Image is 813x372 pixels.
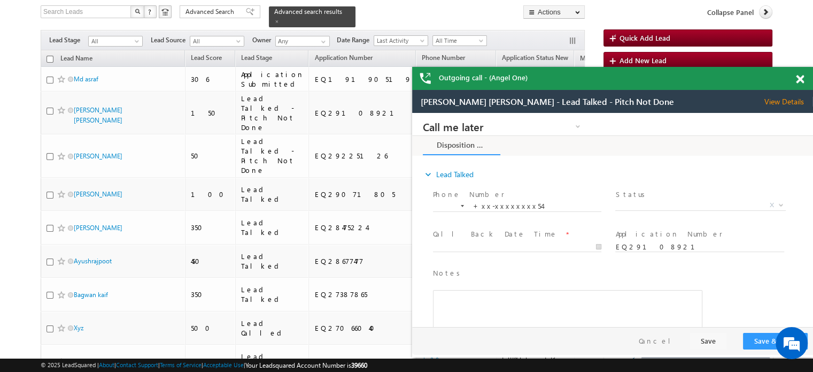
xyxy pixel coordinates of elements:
[11,52,61,71] a: expand_moreLead Talked
[241,252,304,271] div: Lead Talked
[314,290,411,299] div: EQ27387865
[236,52,277,66] a: Lead Stage
[245,361,367,369] span: Your Leadsquared Account Number is
[21,116,145,126] label: Call Back Date Time
[74,224,122,232] a: [PERSON_NAME]
[191,54,222,62] span: Lead Score
[74,190,122,198] a: [PERSON_NAME]
[314,356,411,366] div: EQ26094181
[620,33,670,42] span: Quick Add Lead
[191,290,230,299] div: 350
[99,361,114,368] a: About
[21,77,92,87] label: Phone Number
[203,116,310,126] label: Application Number
[160,361,202,368] a: Terms of Service
[241,94,304,132] div: Lead Talked - Pitch Not Done
[241,185,304,204] div: Lead Talked
[374,36,425,45] span: Last Activity
[374,35,428,46] a: Last Activity
[309,52,377,66] a: Application Number
[191,74,230,84] div: 306
[337,35,374,45] span: Date Range
[185,7,237,17] span: Advanced Search
[18,56,45,70] img: d_60004797649_company_0_60004797649
[203,77,236,87] label: Status
[580,54,616,62] span: Modified On
[191,108,230,118] div: 150
[151,35,190,45] span: Lead Source
[575,52,631,66] a: Modified On (sorted descending)
[252,35,275,45] span: Owner
[47,56,53,63] input: Check all records
[56,56,180,70] div: Leave a message
[11,9,147,18] span: Call me later
[191,256,230,266] div: 450
[144,5,157,18] button: ?
[620,56,667,65] span: Add New Lead
[74,324,83,332] a: Xyz
[275,36,330,47] input: Type to Search
[241,352,304,371] div: Lead Called
[241,136,304,175] div: Lead Talked - Pitch Not Done
[314,151,411,161] div: EQ29225126
[89,36,140,46] span: All
[422,54,465,62] span: Phone Number
[241,70,304,89] div: Application Submitted
[49,35,88,45] span: Lead Stage
[439,73,528,82] span: Outgoing call - (Angel One)
[116,361,158,368] a: Contact Support
[314,223,411,232] div: EQ28475224
[314,108,411,118] div: EQ29108921
[314,189,411,199] div: EQ29071805
[352,7,401,17] span: View Details
[190,36,244,47] a: All
[351,361,367,369] span: 39660
[74,257,112,265] a: Ayushrajpoot
[707,7,754,17] span: Collapse Panel
[11,23,88,42] a: Disposition Form
[11,7,171,19] a: Call me later
[432,35,487,46] a: All Time
[148,7,153,16] span: ?
[191,151,230,161] div: 50
[241,285,304,304] div: Lead Talked
[21,177,290,237] div: Rich Text Editor, 40788eee-0fb2-11ec-a811-0adc8a9d82c2__tab1__section1__Notes__Lead__0_lsq-form-m...
[41,360,367,370] span: © 2025 LeadSquared | | | | |
[190,36,241,46] span: All
[14,99,195,282] textarea: Type your message and click 'Submit'
[55,52,98,66] a: Lead Name
[241,318,304,338] div: Lead Called
[314,54,372,62] span: Application Number
[502,54,568,62] span: Application Status New
[523,5,585,19] button: Actions
[203,361,244,368] a: Acceptable Use
[135,9,140,14] img: Search
[74,291,108,299] a: Bagwan kaif
[191,223,230,232] div: 350
[74,75,98,83] a: Md asraf
[74,106,122,124] a: [PERSON_NAME] [PERSON_NAME]
[241,218,304,237] div: Lead Talked
[314,74,411,84] div: EQ19190519
[191,356,230,366] div: 200
[191,323,230,333] div: 500
[358,87,362,97] span: X
[74,152,122,160] a: [PERSON_NAME]
[314,323,411,333] div: EQ27066040
[157,291,194,306] em: Submit
[88,36,143,47] a: All
[21,155,52,165] label: Notes
[433,36,484,45] span: All Time
[497,52,574,66] a: Application Status New
[11,56,21,67] i: expand_more
[416,52,470,66] a: Phone Number
[9,7,262,17] span: [PERSON_NAME] [PERSON_NAME] - Lead Talked - Pitch Not Done
[191,189,230,199] div: 100
[315,36,329,47] a: Show All Items
[314,256,411,266] div: EQ28677477
[175,5,201,31] div: Minimize live chat window
[274,7,342,16] span: Advanced search results
[185,52,227,66] a: Lead Score
[241,54,272,62] span: Lead Stage
[74,358,122,366] a: [PERSON_NAME]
